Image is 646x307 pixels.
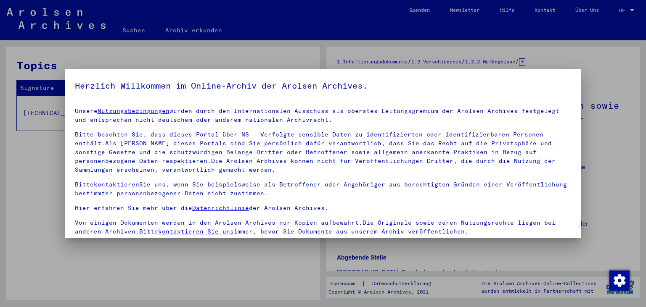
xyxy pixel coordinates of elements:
[75,130,572,174] p: Bitte beachten Sie, dass dieses Portal über NS - Verfolgte sensible Daten zu identifizierten oder...
[609,270,629,290] div: Zustimmung ändern
[75,204,572,213] p: Hier erfahren Sie mehr über die der Arolsen Archives.
[75,79,572,92] h5: Herzlich Willkommen im Online-Archiv der Arolsen Archives.
[75,180,572,198] p: Bitte Sie uns, wenn Sie beispielsweise als Betroffener oder Angehöriger aus berechtigten Gründen ...
[609,270,630,291] img: Zustimmung ändern
[75,218,572,236] p: Von einigen Dokumenten werden in den Arolsen Archives nur Kopien aufbewahrt.Die Originale sowie d...
[192,204,249,212] a: Datenrichtlinie
[98,107,169,115] a: Nutzungsbedingungen
[75,107,572,124] p: Unsere wurden durch den Internationalen Ausschuss als oberstes Leitungsgremium der Arolsen Archiv...
[94,181,139,188] a: kontaktieren
[158,228,234,235] a: kontaktieren Sie uns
